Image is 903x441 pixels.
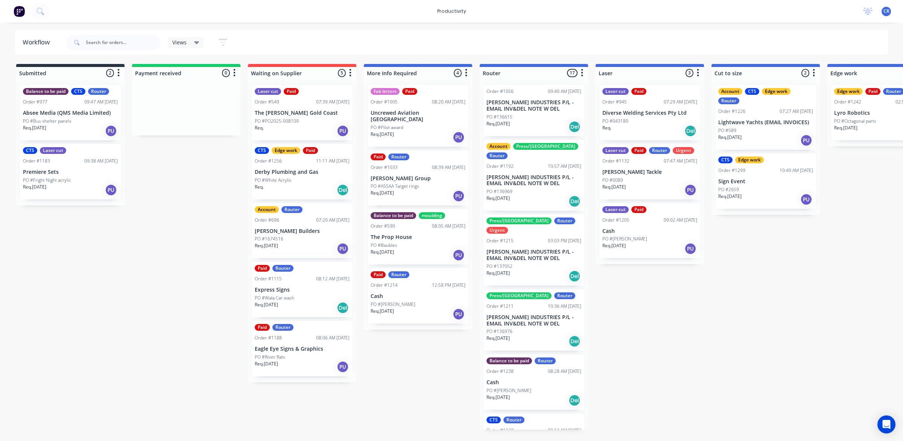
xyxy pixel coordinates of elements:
p: Sign Event [718,178,813,185]
p: PO #PO2025-008109 [255,118,299,125]
div: Router [281,206,303,213]
p: PO #589 [718,127,736,134]
div: Account [718,88,742,95]
p: PO #137052 [486,263,512,270]
div: Edge work [834,88,863,95]
div: CTSEdge workPaidOrder #125611:11 AM [DATE]Derby Plumbing and GasPO #White AcrylicReq.Del [252,144,353,199]
div: Urgent [673,147,694,154]
div: 08:05 AM [DATE] [432,223,465,230]
p: PO #[PERSON_NAME] [486,387,531,394]
div: Order #945 [602,99,627,105]
div: Press/[GEOGRAPHIC_DATA] [513,143,578,150]
div: Paid [371,154,386,160]
div: Balance to be paid [486,357,532,364]
p: PO #Baubles [371,242,397,249]
div: Router [486,152,508,159]
p: Diverse Welding Services Pty Ltd [602,110,697,116]
div: Order #1211 [486,303,514,310]
div: Del [337,184,349,196]
p: Eagle Eye Signs & Graphics [255,346,350,352]
div: PU [337,243,349,255]
div: 10:57 AM [DATE] [548,163,581,170]
p: PO #White Acrylic [255,177,292,184]
div: Order #1215 [486,237,514,244]
div: CTS [718,157,733,163]
div: Order #1132 [602,158,629,164]
div: PU [453,249,465,261]
div: Order #1188 [255,335,282,341]
p: Cash [602,228,697,234]
p: PO #Fright Night acrylic [23,177,71,184]
div: Laser cut [602,88,629,95]
div: moulding [419,212,445,219]
div: Order #1205 [602,217,629,224]
div: Del [569,335,581,347]
div: Laser cut [602,206,629,213]
div: Router [388,271,409,278]
div: AccountCTSEdge workRouterOrder #122607:27 AM [DATE]Lightwave Yachts (EMAIL INVOICES)PO #589Req.[D... [715,85,816,150]
div: Order #549 [255,99,279,105]
div: Order #1183 [23,158,50,164]
div: Press/[GEOGRAPHIC_DATA]RouterOrder #121110:36 AM [DATE][PERSON_NAME] INDUSTRIES P/L - EMAIL INV&D... [483,289,584,351]
div: Open Intercom Messenger [877,415,895,433]
p: PO #Bus shelter panels [23,118,71,125]
div: Press/[GEOGRAPHIC_DATA]RouterUrgentOrder #121503:03 PM [DATE][PERSON_NAME] INDUSTRIES P/L - EMAIL... [483,214,584,286]
p: Req. [DATE] [255,242,278,249]
div: Urgent [486,227,508,234]
div: 08:12 AM [DATE] [316,275,350,282]
div: Router [649,147,670,154]
p: Req. [DATE] [486,270,510,277]
p: Express Signs [255,287,350,293]
div: Laser cutPaidOrder #54907:39 AM [DATE]The [PERSON_NAME] Gold CoastPO #PO2025-008109Req.PU [252,85,353,140]
p: Req. [DATE] [255,360,278,367]
span: CR [883,8,889,15]
div: Order #977 [23,99,47,105]
div: Edge work [272,147,300,154]
div: PU [453,308,465,320]
div: 08:20 AM [DATE] [432,99,465,105]
div: Order #1192 [486,163,514,170]
div: Del [337,302,349,314]
div: Balance to be paidmouldingOrder #59008:05 AM [DATE]The Prop HousePO #BaublesReq.[DATE]PU [368,209,468,265]
p: Req. [DATE] [486,335,510,342]
p: Req. [DATE] [371,190,394,196]
p: Req. [DATE] [371,308,394,315]
div: Press/[GEOGRAPHIC_DATA] [486,292,552,299]
div: 09:02 AM [DATE] [664,217,697,224]
div: 07:47 AM [DATE] [664,158,697,164]
p: [PERSON_NAME] INDUSTRIES P/L - EMAIL INV&DEL NOTE W DEL [486,249,581,262]
p: PO #1674516 [255,236,283,242]
div: PU [105,184,117,196]
div: Laser cutPaidOrder #120509:02 AM [DATE]CashPO #[PERSON_NAME]Req.[DATE]PU [599,203,700,259]
div: 09:38 AM [DATE] [84,158,118,164]
p: Req. [DATE] [602,184,626,190]
p: [PERSON_NAME] INDUSTRIES P/L - EMAIL INV&DEL NOTE W DEL [486,99,581,112]
div: 07:39 AM [DATE] [316,99,350,105]
div: Paid [284,88,299,95]
p: PO #136615 [486,114,512,120]
div: AccountRouterOrder #69607:20 AM [DATE][PERSON_NAME] BuildersPO #1674516Req.[DATE]PU [252,203,353,259]
div: PU [453,190,465,202]
p: The [PERSON_NAME] Gold Coast [255,110,350,116]
div: PaidRouterOrder #121412:58 PM [DATE]CashPO #[PERSON_NAME]Req.[DATE]PU [368,268,468,324]
div: productivity [433,6,470,17]
div: PaidRouterOrder #103308:39 AM [DATE][PERSON_NAME] GroupPO #ASSAA Target ringsReq.[DATE]PU [368,151,468,206]
div: Paid [255,324,270,331]
div: Router [554,217,575,224]
p: Req. [DATE] [371,131,394,138]
div: Account [486,143,511,150]
div: Account [255,206,279,213]
p: Req. [DATE] [602,242,626,249]
p: PO #ASSAA Target rings [371,183,419,190]
div: PU [105,125,117,137]
p: Absee Media (QMS Media Limited) [23,110,118,116]
div: 10:36 AM [DATE] [548,303,581,310]
div: 08:39 AM [DATE] [432,164,465,171]
div: Laser cutPaidRouterUrgentOrder #113207:47 AM [DATE][PERSON_NAME] TacklePO #0089Req.[DATE]PU [599,144,700,199]
div: 11:11 AM [DATE] [316,158,350,164]
div: PU [684,243,696,255]
p: [PERSON_NAME] Group [371,175,465,182]
div: CTS [23,147,37,154]
div: PU [800,134,812,146]
div: 08:06 AM [DATE] [316,335,350,341]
